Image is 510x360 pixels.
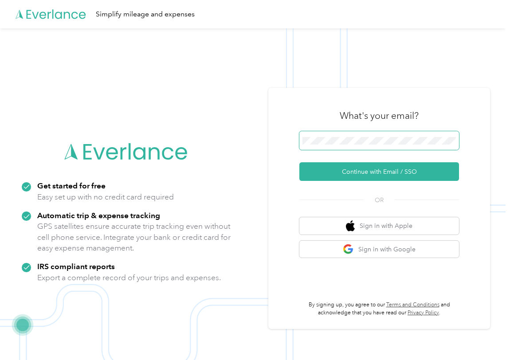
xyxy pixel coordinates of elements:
div: Simplify mileage and expenses [96,9,195,20]
strong: Automatic trip & expense tracking [37,211,160,220]
button: Continue with Email / SSO [299,162,459,181]
button: apple logoSign in with Apple [299,217,459,235]
img: apple logo [346,220,355,231]
button: google logoSign in with Google [299,241,459,258]
p: Export a complete record of your trips and expenses. [37,272,221,283]
strong: IRS compliant reports [37,262,115,271]
h3: What's your email? [340,110,419,122]
img: google logo [343,244,354,255]
p: Easy set up with no credit card required [37,192,174,203]
strong: Get started for free [37,181,106,190]
a: Privacy Policy [408,309,439,316]
span: OR [364,196,395,205]
a: Terms and Conditions [386,301,439,308]
p: GPS satellites ensure accurate trip tracking even without cell phone service. Integrate your bank... [37,221,231,254]
p: By signing up, you agree to our and acknowledge that you have read our . [299,301,459,317]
